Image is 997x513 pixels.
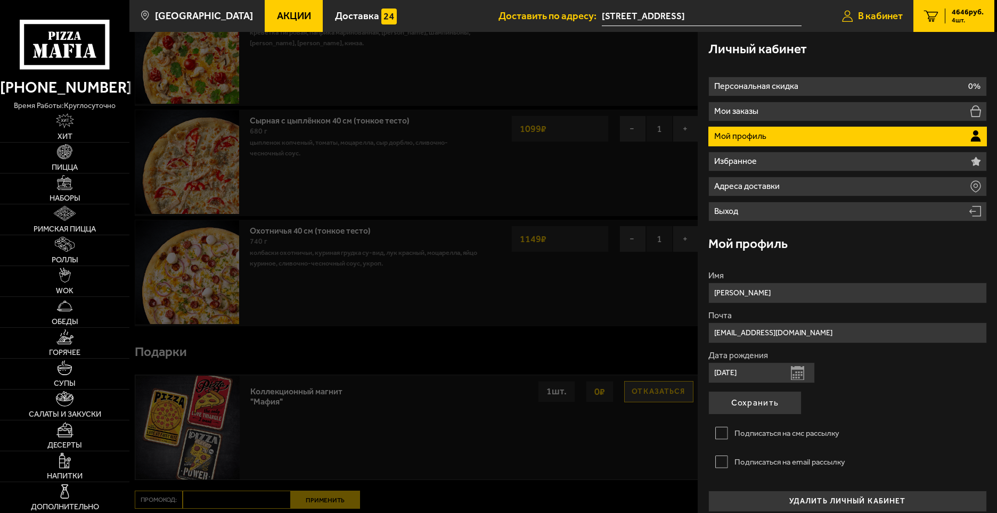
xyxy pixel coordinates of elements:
span: Доставка [335,11,379,21]
span: Горячее [49,349,80,356]
p: Мои заказы [714,107,761,115]
span: Дополнительно [31,503,99,510]
input: Ваш e-mail [708,322,987,343]
p: Персональная скидка [714,82,801,90]
span: В кабинет [858,11,903,21]
span: Обеды [52,318,78,325]
span: Акции [277,11,311,21]
input: Ваше имя [708,283,987,303]
input: Ваш адрес доставки [602,6,801,26]
span: Супы [54,379,76,387]
button: удалить личный кабинет [708,491,987,512]
button: Открыть календарь [791,366,804,380]
img: 15daf4d41897b9f0e9f617042186c801.svg [381,9,397,24]
button: Сохранить [708,391,802,415]
label: Имя [708,271,987,280]
span: Хит [58,133,72,140]
p: Выход [714,207,741,216]
span: Россия, Санкт-Петербург, улица Пилотов, 14к1 [602,6,801,26]
span: Десерты [47,441,82,449]
span: 4646 руб. [952,9,984,16]
span: Наборы [50,194,80,202]
p: Адреса доставки [714,182,782,191]
span: Римская пицца [34,225,96,233]
label: Почта [708,311,987,320]
span: Роллы [52,256,78,263]
span: WOK [56,287,73,294]
span: [GEOGRAPHIC_DATA] [155,11,253,21]
h3: Личный кабинет [708,43,807,55]
p: 0% [968,82,980,90]
p: Избранное [714,157,759,166]
span: 4 шт. [952,17,984,23]
span: Доставить по адресу: [498,11,602,21]
label: Дата рождения [708,351,987,360]
label: Подписаться на email рассылку [708,451,987,472]
span: Пицца [52,163,78,171]
span: Напитки [47,472,83,479]
h3: Мой профиль [708,237,788,250]
input: Ваша дата рождения [708,362,815,383]
span: Салаты и закуски [29,410,101,418]
p: Мой профиль [714,132,769,140]
label: Подписаться на смс рассылку [708,423,987,443]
